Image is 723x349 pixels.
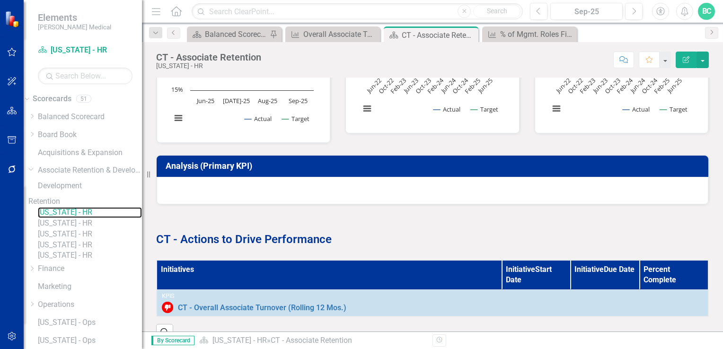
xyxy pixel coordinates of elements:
[38,281,142,292] a: Marketing
[288,28,378,40] a: Overall Associate Turnover (Rolling 12 Mos.)
[171,85,183,94] text: 15%
[38,250,142,261] a: [US_STATE] - HR
[603,76,622,95] text: Oct-23
[76,95,91,103] div: 51
[33,94,71,105] a: Scorecards
[5,11,21,27] img: ClearPoint Strategy
[578,76,597,96] text: Feb-23
[38,181,142,192] a: Development
[38,240,142,251] a: [US_STATE] - HR
[364,76,383,95] text: Jun-22
[245,114,272,123] button: Show Actual
[38,229,142,240] a: [US_STATE] - HR
[627,76,647,95] text: Jun-24
[473,5,520,18] button: Search
[38,112,142,122] a: Balanced Scorecard
[289,96,308,105] text: Sep-25
[196,96,214,105] text: Jun-25
[189,28,267,40] a: Balanced Scorecard Welcome Page
[303,28,378,40] div: Overall Associate Turnover (Rolling 12 Mos.)
[38,263,142,274] a: Finance
[414,76,432,95] text: Oct-23
[660,105,688,113] button: Show Target
[550,102,563,115] button: View chart menu, Chart
[38,45,132,56] a: [US_STATE] - HR
[554,6,619,17] div: Sep-25
[156,52,261,62] div: CT - Associate Retention
[38,68,132,84] input: Search Below...
[623,105,650,113] button: Show Actual
[38,299,142,310] a: Operations
[471,105,498,113] button: Show Target
[38,218,142,229] a: [US_STATE] - HR
[402,29,476,41] div: CT - Associate Retention
[172,112,185,125] button: View chart menu, Chart
[591,76,609,95] text: Jun-23
[223,96,250,105] text: [DATE]-25
[439,76,458,95] text: Jun-24
[38,23,111,31] small: [PERSON_NAME] Medical
[451,76,470,95] text: Oct-24
[282,114,309,123] button: Show Target
[485,28,574,40] a: % of Mgmt. Roles Filled with Internal Candidates (Rolling 12 Mos.)
[162,302,173,313] img: Below Target
[258,96,277,105] text: Aug-25
[615,76,635,96] text: Feb-24
[38,130,142,140] a: Board Book
[156,62,261,70] div: [US_STATE] - HR
[377,76,396,95] text: Oct-22
[401,76,420,95] text: Jun-23
[199,335,425,346] div: »
[553,76,572,95] text: Jun-22
[550,3,623,20] button: Sep-25
[640,76,659,95] text: Oct-24
[664,76,683,95] text: Jun-25
[271,336,352,345] div: CT - Associate Retention
[156,233,332,246] strong: CT - Actions to Drive Performance
[38,207,142,218] a: [US_STATE] - HR
[361,102,374,115] button: View chart menu, Chart
[38,12,111,23] span: Elements
[38,335,142,346] a: [US_STATE] - Ops
[38,317,142,328] a: [US_STATE] - Ops
[192,3,523,20] input: Search ClearPoint...
[487,7,507,15] span: Search
[463,76,482,96] text: Feb-25
[565,76,584,95] text: Oct-22
[205,28,267,40] div: Balanced Scorecard Welcome Page
[178,304,703,312] a: CT - Overall Associate Turnover (Rolling 12 Mos.)
[426,76,446,96] text: Feb-24
[500,28,574,40] div: % of Mgmt. Roles Filled with Internal Candidates (Rolling 12 Mos.)
[698,3,715,20] button: BC
[212,336,267,345] a: [US_STATE] - HR
[476,76,494,95] text: Jun-25
[433,105,460,113] button: Show Actual
[28,196,142,207] a: Retention
[38,148,142,158] a: Acquisitions & Expansion
[38,165,142,176] a: Associate Retention & Development
[166,161,703,171] h3: Analysis (Primary KPI)
[162,293,703,299] div: KPIs
[388,76,408,96] text: Feb-23
[151,336,194,345] span: By Scorecard
[652,76,671,96] text: Feb-25
[157,290,708,317] td: Double-Click to Edit Right Click for Context Menu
